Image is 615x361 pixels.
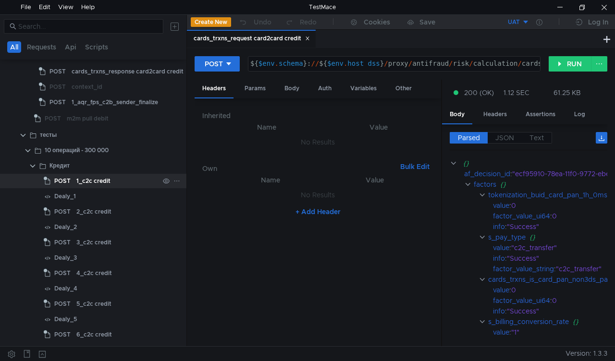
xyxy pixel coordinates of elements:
div: 1_c2c credit [76,174,111,188]
span: POST [49,95,66,109]
div: info [493,253,505,264]
div: Cookies [364,16,390,28]
span: POST [54,205,71,219]
div: factor_value_ui64 [493,211,550,221]
div: Save [419,19,435,25]
h6: Own [202,163,397,174]
th: Value [324,121,434,133]
div: 2_c2c credit [76,205,111,219]
div: Assertions [518,106,563,123]
div: info [493,337,505,348]
div: Body [277,80,307,97]
div: Params [237,80,273,97]
div: value [493,200,509,211]
button: POST [195,56,240,72]
span: POST [45,111,61,126]
div: Variables [343,80,384,97]
span: Text [529,133,544,142]
div: 6_c2c credit [76,327,112,342]
div: Undo [254,16,271,28]
button: Bulk Edit [396,161,433,172]
input: Search... [18,21,158,32]
span: POST [49,80,66,94]
div: POST [205,59,223,69]
div: Auth [310,80,339,97]
div: Dealy_6 [54,343,77,357]
span: Version: 1.3.3 [566,347,607,361]
div: info [493,306,505,316]
div: value [493,327,509,337]
div: af_decision_id [464,168,510,179]
div: UAT [508,18,520,27]
div: Body [442,106,472,124]
div: value [493,242,509,253]
div: s_pay_type [489,232,526,242]
div: 4_c2c credit [76,266,112,280]
div: Кредит [49,158,70,173]
span: 200 (OK) [464,87,494,98]
div: 1_aqr_fps_c2b_sender_finalize [72,95,158,109]
div: Dealy_5 [54,312,77,326]
div: context_id [72,80,102,94]
div: factor_value_string [493,264,554,274]
div: 5_c2c credit [76,297,111,311]
th: Name [210,121,324,133]
div: m2m pull debit [67,111,109,126]
h6: Inherited [202,110,434,121]
div: Log [566,106,593,123]
nz-embed-empty: No Results [301,138,335,146]
th: Value [324,174,426,186]
span: POST [54,235,71,250]
button: RUN [549,56,591,72]
div: 3_c2c credit [76,235,111,250]
div: factors [474,179,497,190]
span: POST [54,266,71,280]
div: cards_trxns_request card2card credit [194,34,310,44]
span: POST [49,64,66,79]
div: 61.25 KB [553,88,581,97]
nz-embed-empty: No Results [301,191,335,199]
div: Headers [476,106,515,123]
div: value [493,285,509,295]
div: s_billing_conversion_rate [489,316,569,327]
span: Parsed [458,133,480,142]
span: POST [54,297,71,311]
button: Create New [191,17,231,27]
div: Dealy_2 [54,220,77,234]
button: UAT [463,14,529,30]
button: All [7,41,21,53]
div: Headers [195,80,234,98]
button: Redo [278,15,323,29]
div: Dealy_1 [54,189,76,204]
div: Dealy_3 [54,251,77,265]
button: Scripts [82,41,111,53]
div: Redo [300,16,317,28]
div: тесты [40,128,57,142]
div: Other [388,80,419,97]
div: 10 операций - 300 000 [45,143,109,157]
div: factor_value_ui64 [493,295,550,306]
button: Api [62,41,79,53]
span: JSON [495,133,514,142]
div: Dealy_4 [54,281,77,296]
button: Requests [24,41,59,53]
span: POST [54,174,71,188]
th: Name [218,174,324,186]
span: POST [54,327,71,342]
div: cards_trxns_response card2card credit [72,64,184,79]
div: info [493,221,505,232]
button: Undo [231,15,278,29]
div: 1.12 SEC [504,88,529,97]
div: Log In [588,16,608,28]
button: + Add Header [292,206,344,217]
